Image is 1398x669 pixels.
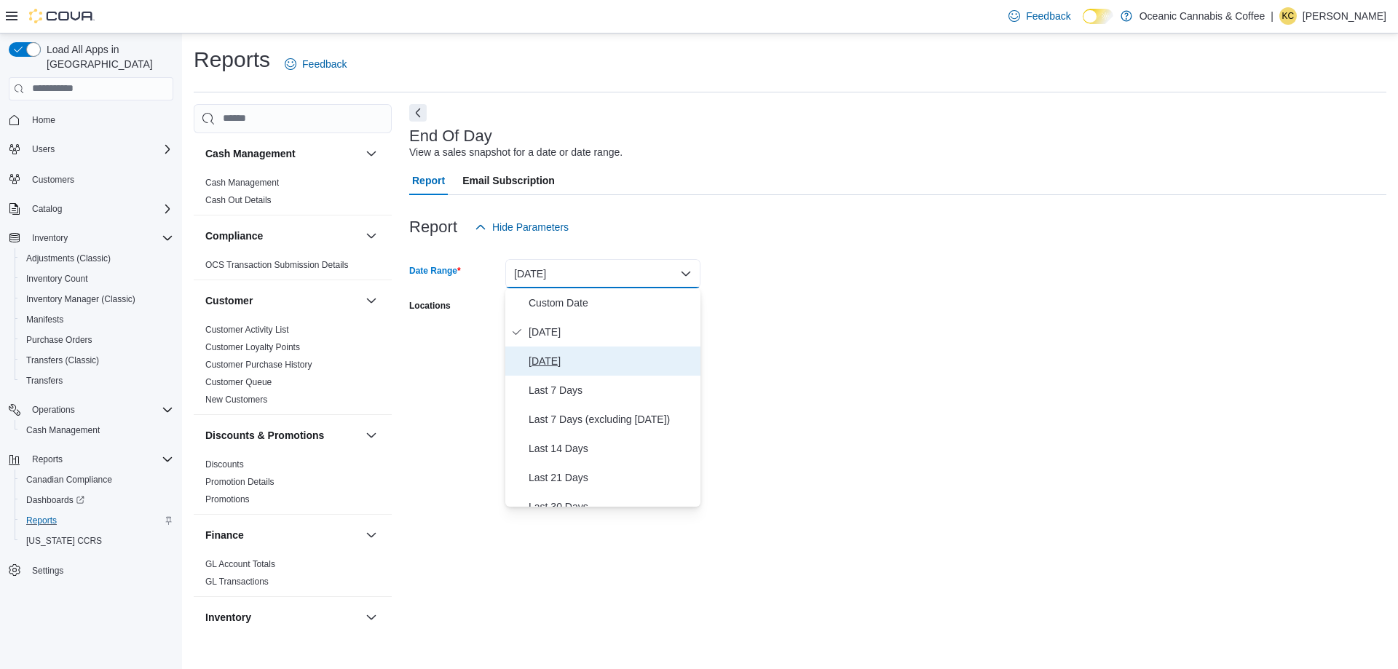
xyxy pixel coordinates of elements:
span: Customer Activity List [205,324,289,336]
span: Transfers (Classic) [26,355,99,366]
span: Cash Management [20,421,173,439]
button: Customers [3,168,179,189]
button: [US_STATE] CCRS [15,531,179,551]
span: Transfers (Classic) [20,352,173,369]
span: Home [32,114,55,126]
div: Cash Management [194,174,392,215]
button: Inventory Count [15,269,179,289]
a: OCS Transaction Submission Details [205,260,349,270]
a: Transfers (Classic) [20,352,105,369]
div: Select listbox [505,288,700,507]
span: Adjustments (Classic) [20,250,173,267]
a: Customers [26,171,80,189]
span: GL Transactions [205,576,269,587]
a: Customer Loyalty Points [205,342,300,352]
span: Report [412,166,445,195]
span: Settings [26,561,173,579]
span: Reports [26,451,173,468]
span: Customer Loyalty Points [205,341,300,353]
div: View a sales snapshot for a date or date range. [409,145,623,160]
span: Inventory [32,232,68,244]
a: GL Account Totals [205,559,275,569]
button: Reports [26,451,68,468]
span: Catalog [32,203,62,215]
span: Cash Out Details [205,194,272,206]
span: Customers [26,170,173,188]
span: Reports [32,454,63,465]
label: Date Range [409,265,461,277]
button: Inventory [205,610,360,625]
button: Adjustments (Classic) [15,248,179,269]
span: Operations [26,401,173,419]
button: Reports [3,449,179,470]
a: Inventory Count [20,270,94,288]
a: Cash Out Details [205,195,272,205]
span: Inventory Count [26,273,88,285]
span: Last 21 Days [529,469,695,486]
a: Settings [26,562,69,579]
h3: Finance [205,528,244,542]
span: Purchase Orders [26,334,92,346]
button: Compliance [205,229,360,243]
a: Customer Purchase History [205,360,312,370]
img: Cova [29,9,95,23]
span: Customer Queue [205,376,272,388]
button: Next [409,104,427,122]
span: Dashboards [26,494,84,506]
span: Cash Management [26,424,100,436]
span: Washington CCRS [20,532,173,550]
span: Customer Purchase History [205,359,312,371]
a: Manifests [20,311,69,328]
span: Inventory Manager (Classic) [26,293,135,305]
span: Load All Apps in [GEOGRAPHIC_DATA] [41,42,173,71]
div: Compliance [194,256,392,280]
h3: Discounts & Promotions [205,428,324,443]
div: Finance [194,555,392,596]
button: Canadian Compliance [15,470,179,490]
a: Dashboards [15,490,179,510]
span: Home [26,111,173,129]
span: OCS Transaction Submission Details [205,259,349,271]
span: Last 14 Days [529,440,695,457]
span: Canadian Compliance [26,474,112,486]
span: Reports [26,515,57,526]
button: Inventory [3,228,179,248]
a: Dashboards [20,491,90,509]
h3: Report [409,218,457,236]
button: Settings [3,560,179,581]
a: Discounts [205,459,244,470]
a: Feedback [279,50,352,79]
span: Cash Management [205,177,279,189]
a: Cash Management [20,421,106,439]
div: Discounts & Promotions [194,456,392,514]
a: Cash Management [205,178,279,188]
nav: Complex example [9,103,173,619]
span: Canadian Compliance [20,471,173,488]
button: Reports [15,510,179,531]
button: Operations [26,401,81,419]
span: Feedback [1026,9,1070,23]
button: Finance [363,526,380,544]
h3: Inventory [205,610,251,625]
a: Purchase Orders [20,331,98,349]
button: Operations [3,400,179,420]
button: Discounts & Promotions [363,427,380,444]
button: Hide Parameters [469,213,574,242]
span: Users [26,140,173,158]
span: Reports [20,512,173,529]
span: Purchase Orders [20,331,173,349]
span: Custom Date [529,294,695,312]
button: Cash Management [205,146,360,161]
span: Inventory [26,229,173,247]
span: Last 30 Days [529,498,695,515]
a: Transfers [20,372,68,389]
button: Inventory [26,229,74,247]
button: Discounts & Promotions [205,428,360,443]
button: Finance [205,528,360,542]
label: Locations [409,300,451,312]
p: Oceanic Cannabis & Coffee [1140,7,1265,25]
span: Catalog [26,200,173,218]
span: [DATE] [529,323,695,341]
